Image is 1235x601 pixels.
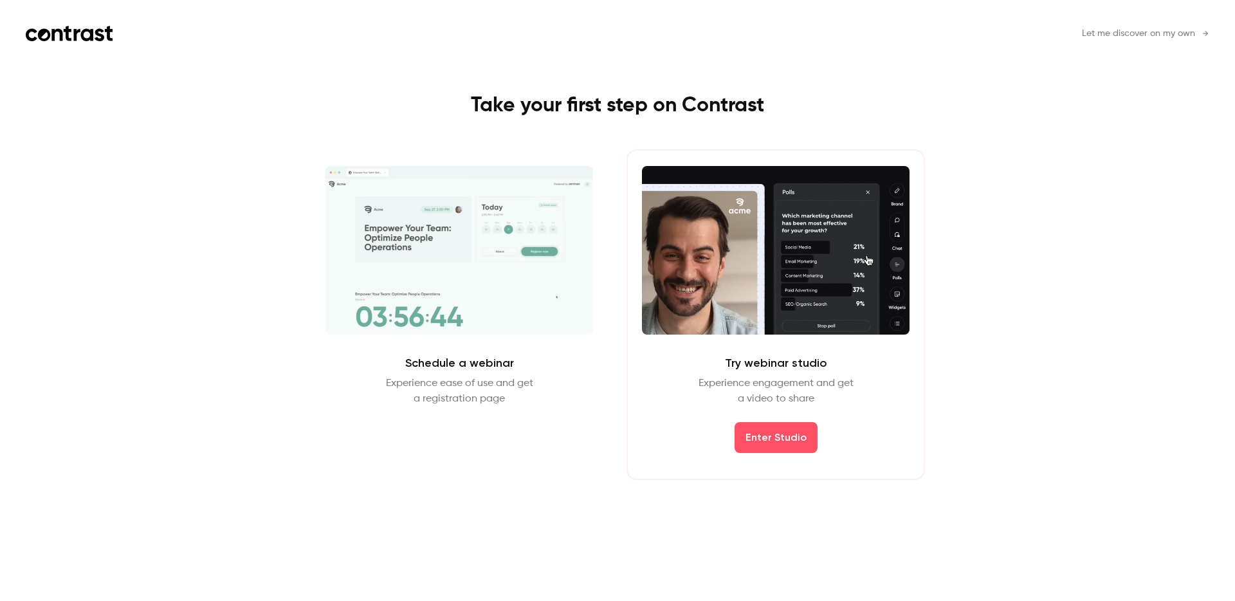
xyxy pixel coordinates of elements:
span: Let me discover on my own [1082,27,1195,41]
p: Experience engagement and get a video to share [699,376,854,407]
h2: Try webinar studio [725,355,827,371]
h1: Take your first step on Contrast [284,93,951,118]
h2: Schedule a webinar [405,355,514,371]
button: Enter Studio [735,422,818,453]
p: Experience ease of use and get a registration page [386,376,533,407]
